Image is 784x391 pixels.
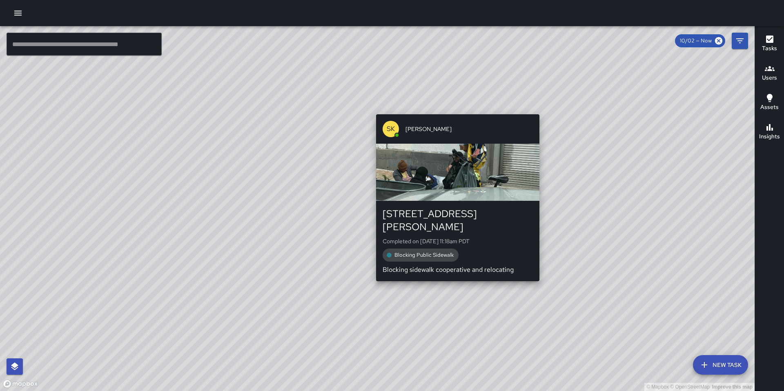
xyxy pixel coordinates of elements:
button: Users [755,59,784,88]
p: Blocking sidewalk cooperative and relocating [383,265,533,275]
button: SK[PERSON_NAME][STREET_ADDRESS][PERSON_NAME]Completed on [DATE] 11:18am PDTBlocking Public Sidewa... [376,114,539,281]
h6: Insights [759,132,780,141]
span: 10/02 — Now [675,37,717,45]
h6: Tasks [762,44,777,53]
span: [PERSON_NAME] [405,125,533,133]
h6: Users [762,73,777,82]
span: Blocking Public Sidewalk [390,251,459,259]
button: Assets [755,88,784,118]
button: Tasks [755,29,784,59]
h6: Assets [760,103,779,112]
button: Insights [755,118,784,147]
p: Completed on [DATE] 11:18am PDT [383,237,533,245]
button: New Task [693,355,748,375]
button: Filters [732,33,748,49]
div: [STREET_ADDRESS][PERSON_NAME] [383,207,533,233]
div: 10/02 — Now [675,34,725,47]
p: SK [387,124,395,134]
